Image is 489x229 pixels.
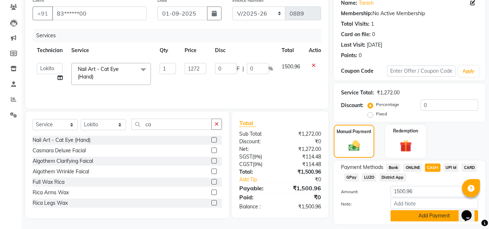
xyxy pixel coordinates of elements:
img: _gift.svg [396,139,416,153]
div: ₹1,500.96 [280,184,326,192]
span: Nail Art - Cat Eye (Hand) [78,66,119,80]
div: Coupon Code [341,67,387,75]
span: F [237,65,240,73]
span: UPI M [443,164,459,172]
input: Enter Offer / Coupon Code [387,65,455,77]
a: x [93,73,97,80]
div: ₹1,272.00 [280,130,326,138]
span: Bank [386,164,400,172]
input: Search by Name/Mobile/Email/Code [52,7,147,20]
div: Full Wax Rica [33,178,64,186]
div: ₹0 [288,176,327,183]
span: 9% [254,161,261,167]
button: +91 [33,7,53,20]
div: ₹114.48 [280,153,326,161]
div: Membership: [341,10,372,17]
div: Algothem Clarifying Faical [33,157,93,165]
label: Fixed [376,111,387,117]
div: Total Visits: [341,20,370,28]
div: ₹0 [280,138,326,145]
span: % [269,65,273,73]
label: Manual Payment [337,128,371,135]
div: 0 [359,52,362,59]
div: Net: [234,145,280,153]
th: Total [277,42,304,59]
label: Percentage [376,101,399,108]
label: Note: [336,201,385,207]
th: Price [180,42,211,59]
div: Sub Total: [234,130,280,138]
button: Add Payment [391,210,478,221]
div: 0 [372,31,375,38]
div: Discount: [234,138,280,145]
div: Service Total: [341,89,374,97]
span: 1500.96 [282,63,300,70]
span: Payment Methods [341,164,383,171]
div: ₹114.48 [280,161,326,168]
th: Qty [155,42,180,59]
div: ₹0 [280,193,326,202]
span: 9% [254,154,261,160]
span: CASH [425,164,440,172]
label: Amount: [336,188,385,195]
span: LUZO [362,173,376,182]
iframe: chat widget [459,200,482,222]
span: | [243,65,244,73]
span: ONLINE [403,164,422,172]
div: Services [33,29,326,42]
th: Action [304,42,328,59]
span: GPay [344,173,359,182]
div: Rica Arms Wax [33,189,69,196]
div: Nail Art - Cat Eye (Hand) [33,136,90,144]
label: Redemption [393,128,418,134]
div: Rica Legs Wax [33,199,68,207]
a: Add Tip [234,176,288,183]
div: Discount: [341,102,363,109]
div: ( ) [234,153,280,161]
div: Points: [341,52,357,59]
input: Add Note [391,198,478,209]
button: Apply [458,66,479,77]
th: Service [67,42,155,59]
div: ( ) [234,161,280,168]
div: Card on file: [341,31,371,38]
span: CGST [239,161,253,167]
div: 1 [371,20,374,28]
div: Payable: [234,184,280,192]
th: Disc [211,42,277,59]
input: Amount [391,186,478,197]
span: CARD [461,164,477,172]
div: No Active Membership [341,10,478,17]
div: ₹1,272.00 [377,89,400,97]
div: Casmara Deluxe Facial [33,147,86,154]
div: Algothem Wrinkle Faical [33,168,89,175]
div: Paid: [234,193,280,202]
div: ₹1,500.96 [280,203,326,211]
div: Balance : [234,203,280,211]
span: District App [379,173,406,182]
div: ₹1,272.00 [280,145,326,153]
span: SGST [239,153,252,160]
img: _cash.svg [345,139,363,152]
span: Total [239,119,256,127]
th: Technician [33,42,67,59]
div: Last Visit: [341,41,365,49]
input: Search or Scan [131,119,212,130]
div: [DATE] [367,41,382,49]
div: ₹1,500.96 [280,168,326,176]
div: Total: [234,168,280,176]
